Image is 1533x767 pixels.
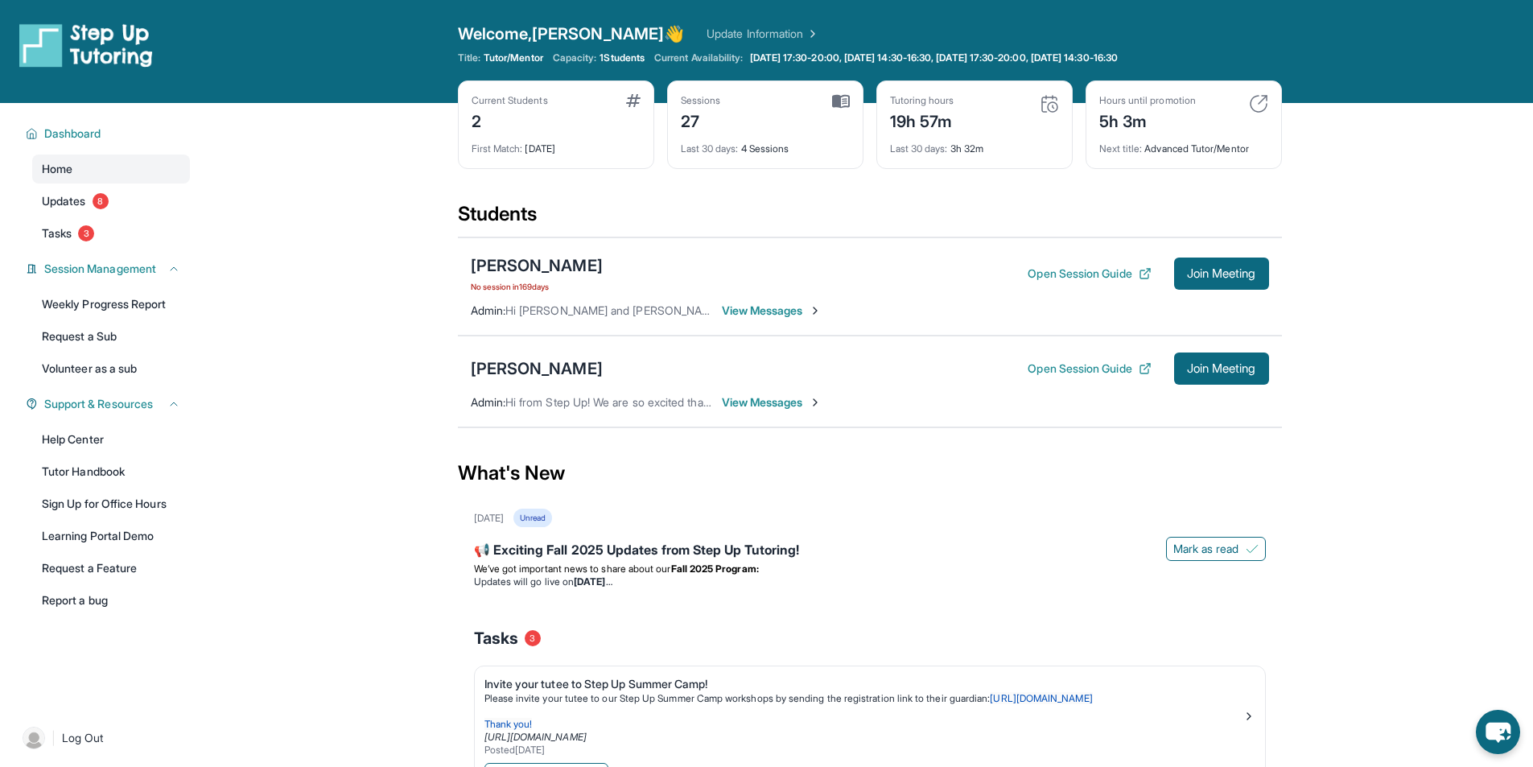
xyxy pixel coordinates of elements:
[671,563,759,575] strong: Fall 2025 Program:
[626,94,641,107] img: card
[458,52,480,64] span: Title:
[1174,353,1269,385] button: Join Meeting
[681,142,739,155] span: Last 30 days :
[1040,94,1059,113] img: card
[471,357,603,380] div: [PERSON_NAME]
[484,676,1242,692] div: Invite your tutee to Step Up Summer Camp!
[722,303,822,319] span: View Messages
[471,254,603,277] div: [PERSON_NAME]
[44,396,153,412] span: Support & Resources
[472,107,548,133] div: 2
[474,563,671,575] span: We’ve got important news to share about our
[1099,133,1268,155] div: Advanced Tutor/Mentor
[458,23,685,45] span: Welcome, [PERSON_NAME] 👋
[484,52,543,64] span: Tutor/Mentor
[484,692,1242,705] p: Please invite your tutee to our Step Up Summer Camp workshops by sending the registration link to...
[1187,364,1256,373] span: Join Meeting
[1249,94,1268,113] img: card
[471,395,505,409] span: Admin :
[803,26,819,42] img: Chevron Right
[19,23,153,68] img: logo
[38,396,180,412] button: Support & Resources
[16,720,190,756] a: |Log Out
[1246,542,1259,555] img: Mark as read
[832,94,850,109] img: card
[890,133,1059,155] div: 3h 32m
[474,512,504,525] div: [DATE]
[78,225,94,241] span: 3
[553,52,597,64] span: Capacity:
[525,630,541,646] span: 3
[471,303,505,317] span: Admin :
[471,280,603,293] span: No session in 169 days
[42,193,86,209] span: Updates
[1028,361,1151,377] button: Open Session Guide
[1166,537,1266,561] button: Mark as read
[654,52,743,64] span: Current Availability:
[484,718,533,730] span: Thank you!
[42,225,72,241] span: Tasks
[458,438,1282,509] div: What's New
[707,26,819,42] a: Update Information
[574,575,612,588] strong: [DATE]
[32,522,190,551] a: Learning Portal Demo
[32,290,190,319] a: Weekly Progress Report
[42,161,72,177] span: Home
[1187,269,1256,278] span: Join Meeting
[1028,266,1151,282] button: Open Session Guide
[38,126,180,142] button: Dashboard
[32,219,190,248] a: Tasks3
[475,666,1265,760] a: Invite your tutee to Step Up Summer Camp!Please invite your tutee to our Step Up Summer Camp work...
[472,133,641,155] div: [DATE]
[1099,142,1143,155] span: Next title :
[474,540,1266,563] div: 📢 Exciting Fall 2025 Updates from Step Up Tutoring!
[890,142,948,155] span: Last 30 days :
[52,728,56,748] span: |
[681,133,850,155] div: 4 Sessions
[1099,107,1196,133] div: 5h 3m
[32,457,190,486] a: Tutor Handbook
[474,575,1266,588] li: Updates will go live on
[32,489,190,518] a: Sign Up for Office Hours
[38,261,180,277] button: Session Management
[93,193,109,209] span: 8
[32,187,190,216] a: Updates8
[32,554,190,583] a: Request a Feature
[472,142,523,155] span: First Match :
[1476,710,1520,754] button: chat-button
[32,586,190,615] a: Report a bug
[23,727,45,749] img: user-img
[600,52,645,64] span: 1 Students
[747,52,1121,64] a: [DATE] 17:30-20:00, [DATE] 14:30-16:30, [DATE] 17:30-20:00, [DATE] 14:30-16:30
[32,425,190,454] a: Help Center
[750,52,1118,64] span: [DATE] 17:30-20:00, [DATE] 14:30-16:30, [DATE] 17:30-20:00, [DATE] 14:30-16:30
[484,744,1242,757] div: Posted [DATE]
[484,731,587,743] a: [URL][DOMAIN_NAME]
[681,107,721,133] div: 27
[458,201,1282,237] div: Students
[62,730,104,746] span: Log Out
[32,354,190,383] a: Volunteer as a sub
[472,94,548,107] div: Current Students
[722,394,822,410] span: View Messages
[990,692,1092,704] a: [URL][DOMAIN_NAME]
[1099,94,1196,107] div: Hours until promotion
[1173,541,1239,557] span: Mark as read
[809,396,822,409] img: Chevron-Right
[890,94,954,107] div: Tutoring hours
[44,126,101,142] span: Dashboard
[1174,258,1269,290] button: Join Meeting
[513,509,552,527] div: Unread
[474,627,518,649] span: Tasks
[32,322,190,351] a: Request a Sub
[44,261,156,277] span: Session Management
[681,94,721,107] div: Sessions
[890,107,954,133] div: 19h 57m
[32,155,190,184] a: Home
[809,304,822,317] img: Chevron-Right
